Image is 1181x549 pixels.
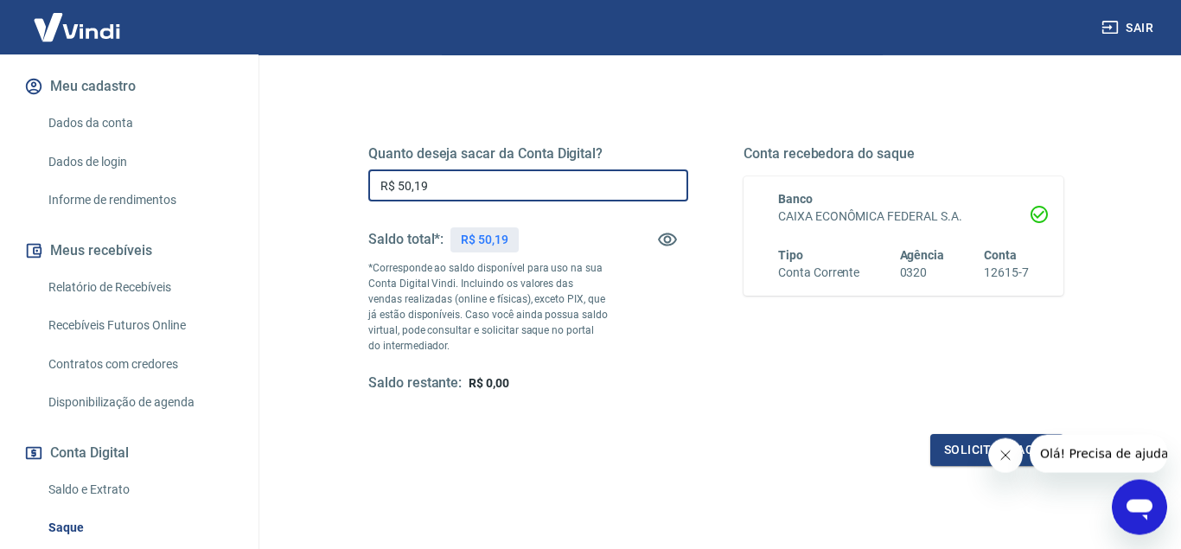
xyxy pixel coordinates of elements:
h6: 12615-7 [984,264,1029,282]
h5: Quanto deseja sacar da Conta Digital? [368,145,688,163]
button: Sair [1098,12,1160,44]
a: Dados de login [41,144,238,180]
button: Meus recebíveis [21,232,238,270]
a: Informe de rendimentos [41,182,238,218]
h5: Saldo restante: [368,374,462,393]
span: Banco [778,192,813,206]
iframe: Mensagem da empresa [1030,435,1167,473]
a: Disponibilização de agenda [41,385,238,420]
span: R$ 0,00 [469,376,509,390]
button: Solicitar saque [930,434,1063,466]
iframe: Fechar mensagem [988,438,1023,473]
a: Dados da conta [41,105,238,141]
span: Olá! Precisa de ajuda? [10,12,145,26]
h6: 0320 [900,264,945,282]
a: Saque [41,510,238,546]
a: Contratos com credores [41,347,238,382]
button: Conta Digital [21,434,238,472]
h6: CAIXA ECONÔMICA FEDERAL S.A. [778,207,1029,226]
span: Conta [984,248,1017,262]
p: R$ 50,19 [461,231,508,249]
span: Agência [900,248,945,262]
h5: Conta recebedora do saque [744,145,1063,163]
span: Tipo [778,248,803,262]
a: Saldo e Extrato [41,472,238,508]
h6: Conta Corrente [778,264,859,282]
p: *Corresponde ao saldo disponível para uso na sua Conta Digital Vindi. Incluindo os valores das ve... [368,260,609,354]
img: Vindi [21,1,133,54]
button: Meu cadastro [21,67,238,105]
a: Relatório de Recebíveis [41,270,238,305]
a: Recebíveis Futuros Online [41,308,238,343]
h5: Saldo total*: [368,231,444,248]
iframe: Botão para abrir a janela de mensagens [1112,480,1167,535]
